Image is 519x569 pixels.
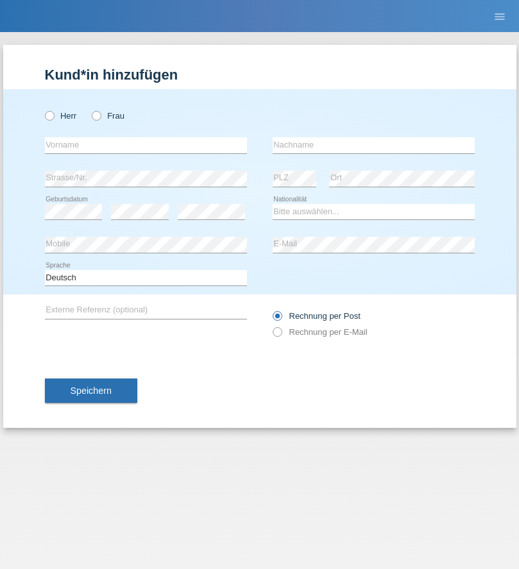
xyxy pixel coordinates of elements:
[92,111,100,119] input: Frau
[273,327,281,343] input: Rechnung per E-Mail
[71,386,112,396] span: Speichern
[273,327,368,337] label: Rechnung per E-Mail
[493,10,506,23] i: menu
[45,111,53,119] input: Herr
[45,378,137,403] button: Speichern
[273,311,361,321] label: Rechnung per Post
[92,111,124,121] label: Frau
[45,67,475,83] h1: Kund*in hinzufügen
[487,12,513,20] a: menu
[273,311,281,327] input: Rechnung per Post
[45,111,77,121] label: Herr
